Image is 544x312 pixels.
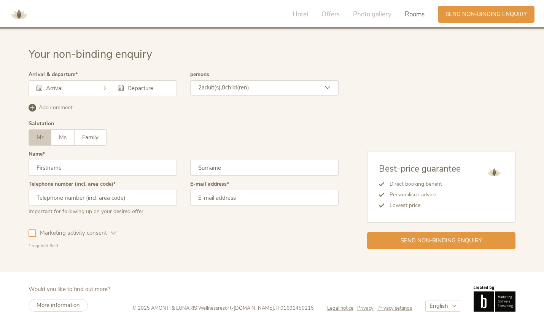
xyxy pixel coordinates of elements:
[225,84,249,91] span: child(ren)
[384,179,461,189] li: Direct booking benefit
[29,151,45,157] label: Name
[36,229,111,237] span: Marketing activity consent
[82,134,99,141] span: Family
[8,3,30,26] img: AMONTI & LUNARIS Wellnessresort
[132,305,231,312] span: © 2025 AMONTI & LUNARIS Wellnessresort
[8,11,30,17] a: AMONTI & LUNARIS Wellnessresort
[126,84,169,92] input: Departure
[379,163,461,175] span: Best-price guarantee
[29,47,152,62] span: Your non-binding enquiry
[384,200,461,211] li: Lowest price
[190,72,209,77] label: persons
[190,160,339,176] input: Surname
[44,84,87,92] input: Arrival
[357,305,374,312] span: Privacy
[29,72,78,77] label: Arrival & departure
[59,134,67,141] span: Ms
[29,121,54,126] div: Salutation
[29,285,110,293] span: Would you like to find out more?
[190,190,339,206] input: E-mail address
[29,299,88,312] a: More information
[327,305,353,312] span: Legal notice
[401,237,482,245] span: Send non-binding enquiry
[327,305,357,312] a: Legal notice
[485,163,504,182] img: AMONTI & LUNARIS Wellnessresort
[234,305,314,312] span: [DOMAIN_NAME]. IT01691450215
[37,301,80,309] span: More information
[29,160,177,176] input: Firstname
[202,84,222,91] span: adult(s),
[377,305,412,312] a: Privacy settings
[445,10,527,18] span: Send non-binding enquiry
[29,243,339,249] div: * required field
[29,190,177,206] input: Telephone number (incl. area code)
[474,286,515,312] img: Brandnamic GmbH | Leading Hospitality Solutions
[231,305,234,312] span: -
[293,10,308,19] span: Hotel
[353,10,391,19] span: Photo gallery
[222,84,225,91] span: 0
[384,189,461,200] li: Personalised advice
[198,84,202,91] span: 2
[29,181,116,187] label: Telephone number (incl. area code)
[29,206,177,215] div: Important for following up on your desired offer
[37,134,43,141] span: Mr
[405,10,425,19] span: Rooms
[39,104,73,111] span: Add comment
[190,181,229,187] label: E-mail address
[321,10,340,19] span: Offers
[357,305,377,312] a: Privacy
